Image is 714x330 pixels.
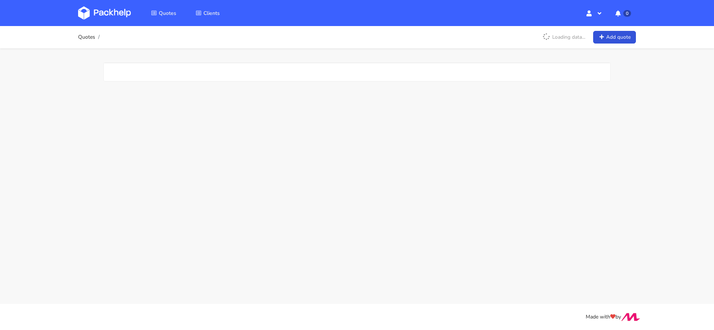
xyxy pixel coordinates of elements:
[68,313,646,321] div: Made with by
[78,6,131,20] img: Dashboard
[610,6,636,20] button: 0
[142,6,185,20] a: Quotes
[78,30,102,45] nav: breadcrumb
[159,10,176,17] span: Quotes
[593,31,636,44] a: Add quote
[623,10,631,17] span: 0
[203,10,220,17] span: Clients
[621,313,640,321] img: Move Closer
[539,31,589,44] p: Loading data...
[187,6,229,20] a: Clients
[78,34,95,40] a: Quotes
